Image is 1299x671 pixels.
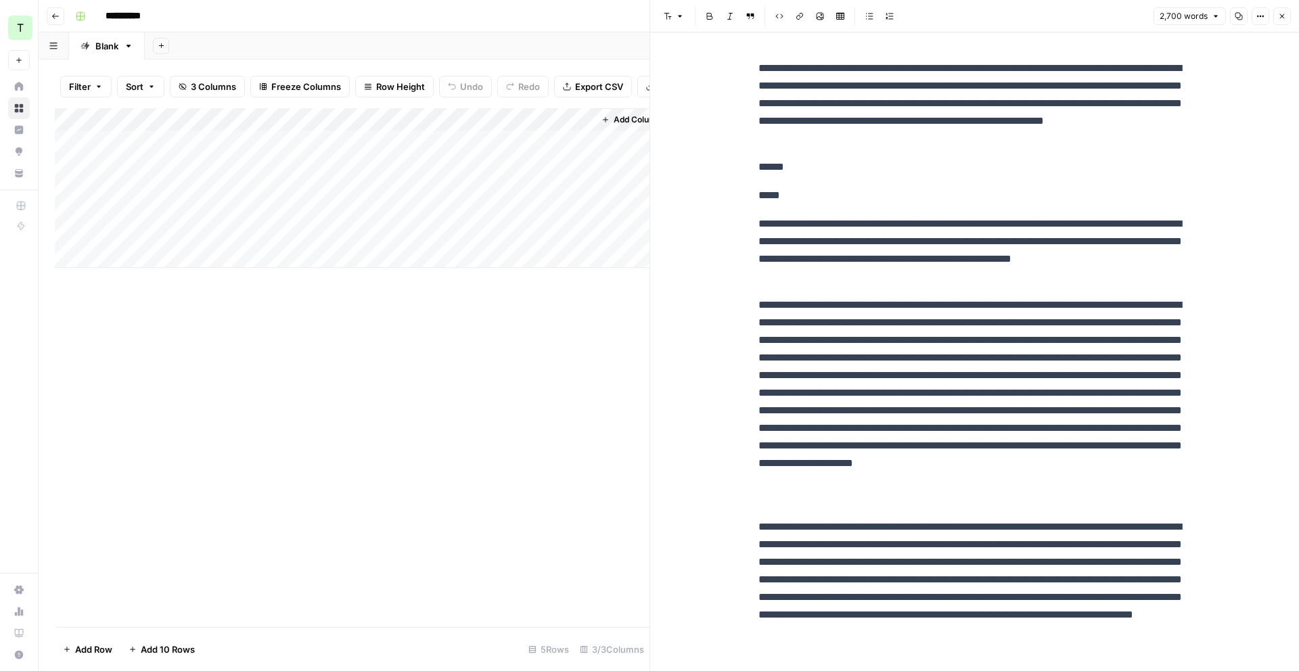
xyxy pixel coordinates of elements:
span: Row Height [376,80,425,93]
a: Home [8,76,30,97]
span: Export CSV [575,80,623,93]
span: Sort [126,80,143,93]
span: Redo [518,80,540,93]
div: 3/3 Columns [574,639,649,660]
button: Redo [497,76,549,97]
a: Insights [8,119,30,141]
button: Workspace: Teamed [8,11,30,45]
span: Add Row [75,643,112,656]
a: Learning Hub [8,622,30,644]
button: Sort [117,76,164,97]
button: Add Row [55,639,120,660]
span: Undo [460,80,483,93]
div: 5 Rows [523,639,574,660]
span: Add Column [614,114,661,126]
button: Export CSV [554,76,632,97]
button: Row Height [355,76,434,97]
a: Browse [8,97,30,119]
button: 3 Columns [170,76,245,97]
span: Freeze Columns [271,80,341,93]
span: Add 10 Rows [141,643,195,656]
button: Add Column [596,111,666,129]
a: Your Data [8,162,30,184]
button: Freeze Columns [250,76,350,97]
div: Blank [95,39,118,53]
button: Add 10 Rows [120,639,203,660]
a: Usage [8,601,30,622]
a: Blank [69,32,145,60]
span: 2,700 words [1160,10,1208,22]
span: Filter [69,80,91,93]
a: Settings [8,579,30,601]
button: Help + Support [8,644,30,666]
a: Opportunities [8,141,30,162]
span: 3 Columns [191,80,236,93]
span: T [17,20,24,36]
button: Undo [439,76,492,97]
button: Filter [60,76,112,97]
button: 2,700 words [1154,7,1226,25]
